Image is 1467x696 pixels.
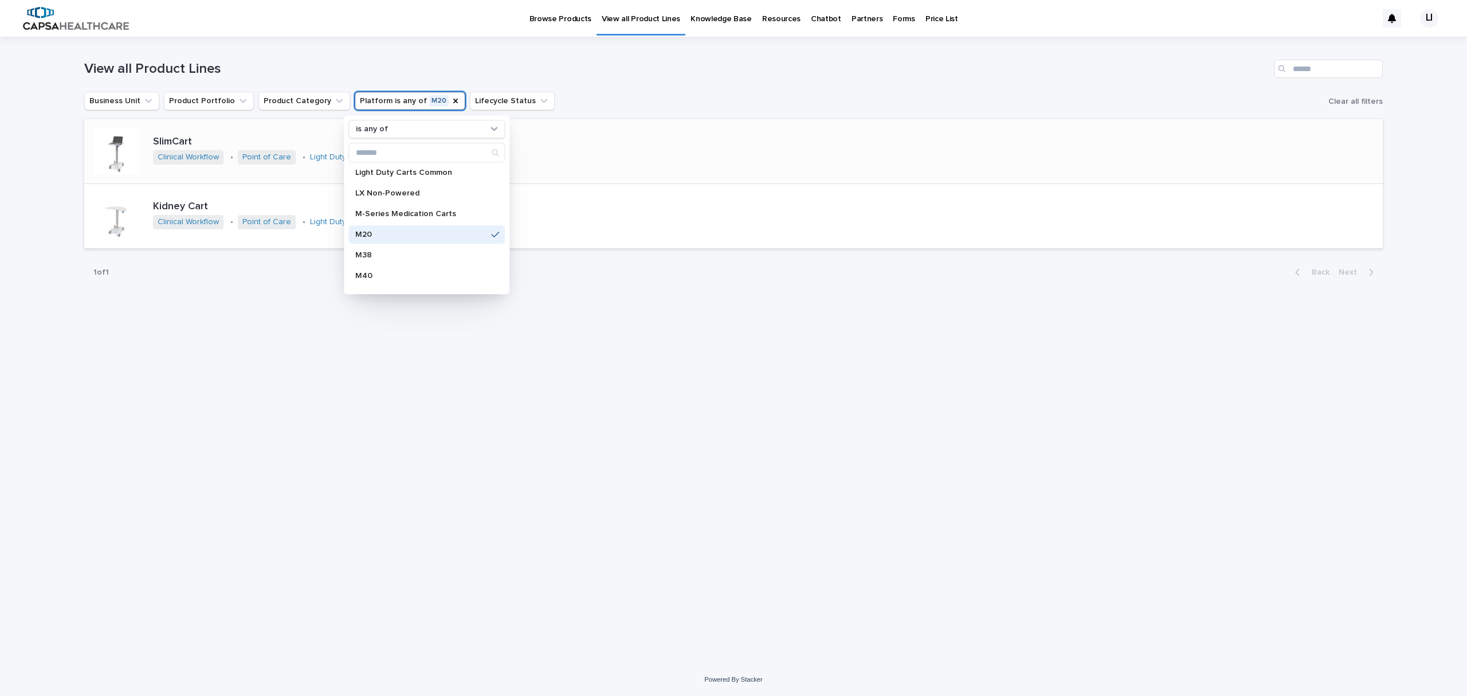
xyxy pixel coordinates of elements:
p: SlimCart [153,136,485,148]
p: M20 [355,230,487,238]
a: Light Duty Carts [310,153,368,162]
p: M40 [355,272,487,280]
button: Clear all filters [1324,93,1383,110]
p: Light Duty Carts Common [355,169,487,177]
p: M38 [355,251,487,259]
a: Powered By Stacker [704,676,762,683]
button: Next [1334,267,1383,277]
p: 1 of 1 [84,259,118,287]
p: M-Series Medication Carts [355,210,487,218]
div: Search [348,143,505,162]
a: Clinical Workflow [158,217,219,227]
p: • [230,217,233,227]
button: Platform [355,92,465,110]
button: Product Category [258,92,350,110]
a: Kidney CartClinical Workflow •Point of Care •Light Duty Carts •M20 •Available [84,184,1383,249]
input: Search [1274,60,1383,78]
button: Lifecycle Status [470,92,555,110]
input: Search [349,143,504,162]
a: SlimCartClinical Workflow •Point of Care •Light Duty Carts •M20 •Available [84,119,1383,184]
span: Clear all filters [1328,97,1383,105]
p: • [303,217,305,227]
a: Clinical Workflow [158,153,219,162]
img: B5p4sRfuTuC72oLToeu7 [23,7,129,30]
span: Back [1305,268,1329,276]
a: Point of Care [242,217,291,227]
button: Product Portfolio [164,92,254,110]
a: Point of Care [242,153,291,162]
div: LI [1420,9,1438,28]
p: is any of [356,124,388,134]
p: Kidney Cart [153,201,501,213]
p: • [303,153,305,162]
a: Light Duty Carts [310,217,368,227]
h1: View all Product Lines [84,61,1269,77]
span: Next [1339,268,1364,276]
button: Back [1286,267,1334,277]
button: Business Unit [84,92,159,110]
p: • [230,153,233,162]
p: LX Non-Powered [355,189,487,197]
